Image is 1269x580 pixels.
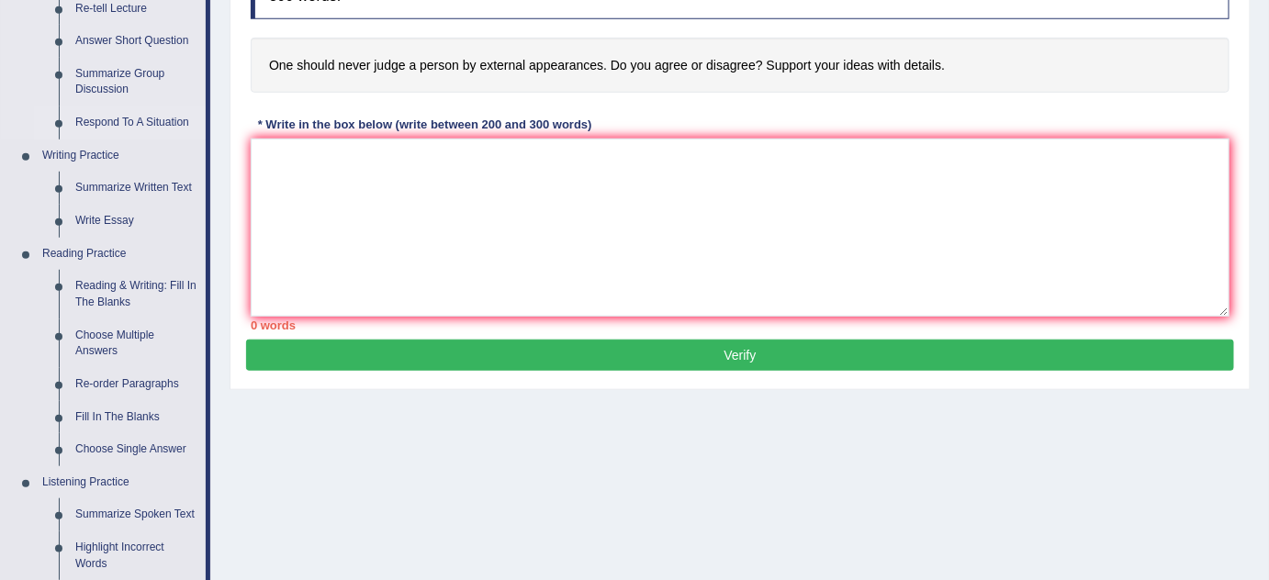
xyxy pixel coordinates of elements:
button: Verify [246,340,1234,371]
a: Summarize Group Discussion [67,58,206,106]
a: Write Essay [67,205,206,238]
h4: One should never judge a person by external appearances. Do you agree or disagree? Support your i... [251,38,1230,94]
a: Answer Short Question [67,25,206,58]
a: Re-order Paragraphs [67,368,206,401]
a: Choose Single Answer [67,433,206,466]
a: Fill In The Blanks [67,401,206,434]
a: Summarize Spoken Text [67,498,206,531]
a: Choose Multiple Answers [67,319,206,368]
a: Writing Practice [34,139,206,173]
a: Reading Practice [34,238,206,271]
a: Summarize Written Text [67,172,206,205]
a: Listening Practice [34,466,206,499]
div: * Write in the box below (write between 200 and 300 words) [251,116,599,133]
a: Reading & Writing: Fill In The Blanks [67,270,206,318]
a: Respond To A Situation [67,106,206,139]
div: 0 words [251,317,1230,334]
a: Highlight Incorrect Words [67,531,206,580]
